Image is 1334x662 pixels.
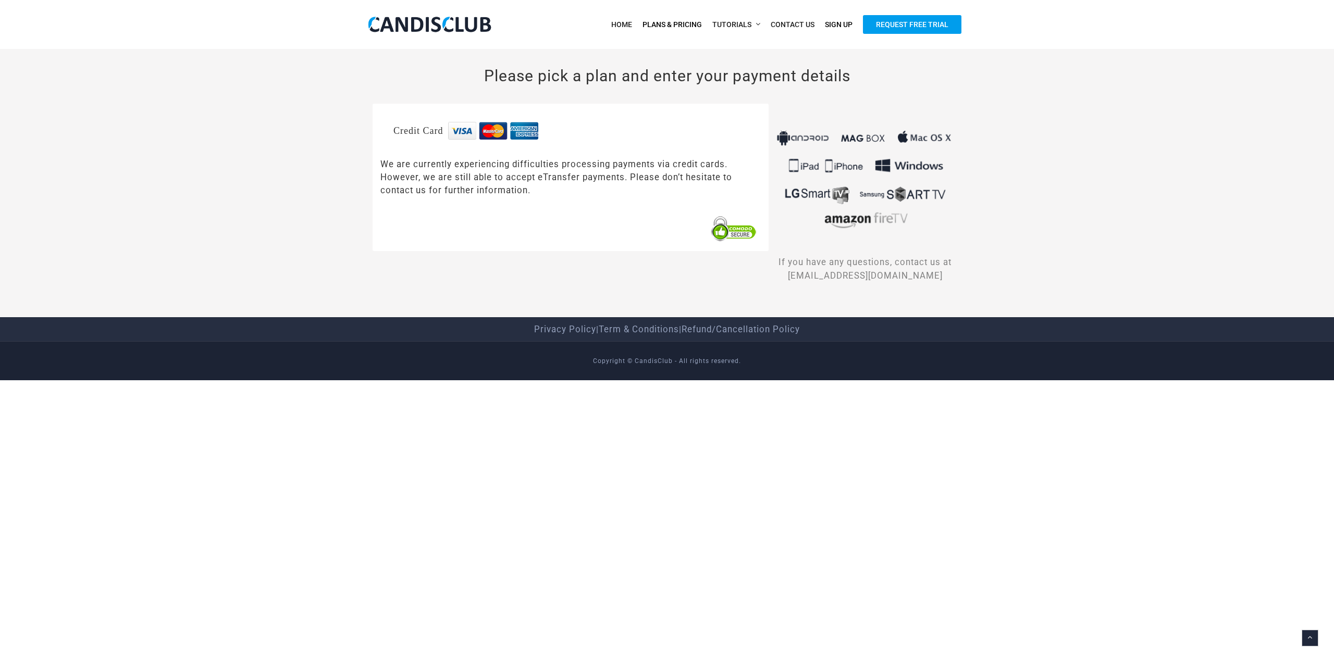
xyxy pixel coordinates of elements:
a: Back to top [1302,630,1318,646]
span: Contact Us [771,20,814,29]
span: Tutorials [712,20,751,29]
a: Refund/Cancellation Policy [682,324,800,334]
a: Sign Up [820,14,858,35]
span: Credit Card [393,126,443,136]
p: We are currently experiencing difficulties processing payments via credit cards. However, we are ... [380,158,761,197]
span: If you have any questions, contact us at [EMAIL_ADDRESS][DOMAIN_NAME] [779,257,952,281]
span: Please pick a plan and enter your payment details [484,67,850,85]
center: | | [370,323,964,336]
span: Request Free Trial [863,15,961,34]
a: Plans & Pricing [637,14,707,35]
a: Contact Us [765,14,820,35]
div: Copyright © CandisClub - All rights reserved. [362,355,972,367]
a: Privacy Policy [534,324,596,334]
span: Sign Up [825,20,853,29]
span: Plans & Pricing [643,20,702,29]
a: Home [606,14,637,35]
img: CandisClub [367,16,492,33]
a: Request Free Trial [858,14,967,35]
a: Tutorials [707,14,765,35]
span: Home [611,20,632,29]
a: Term & Conditions [599,324,679,334]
